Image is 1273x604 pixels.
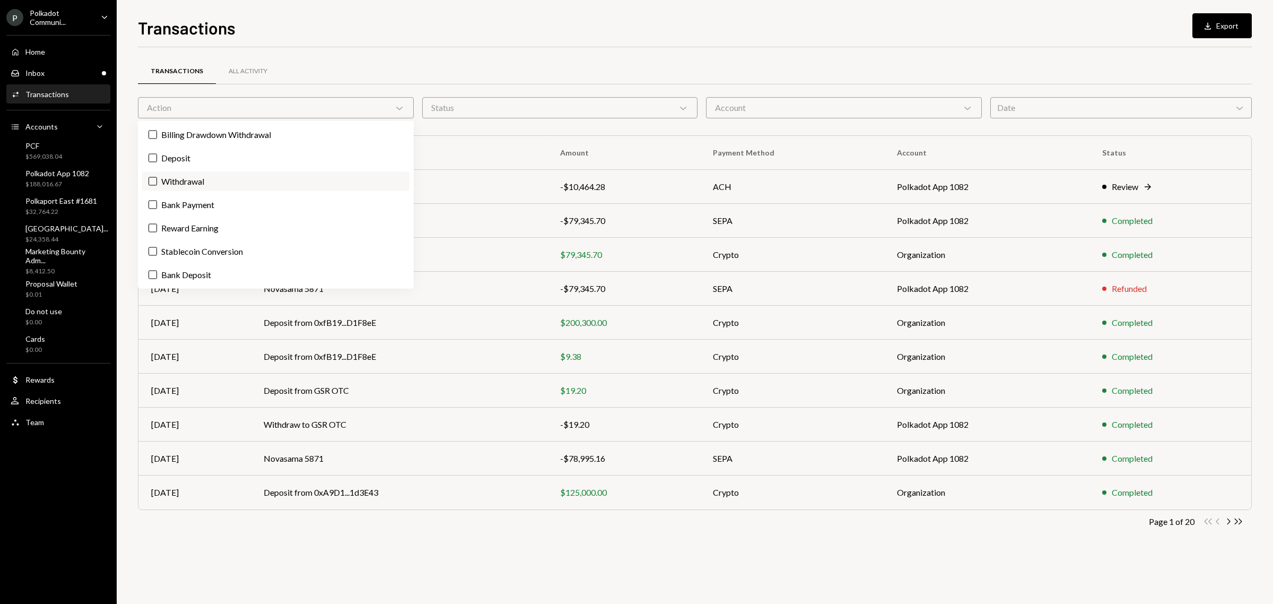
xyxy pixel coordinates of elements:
div: Polkadot App 1082 [25,169,89,178]
div: -$79,345.70 [560,282,687,295]
button: Reward Earning [149,224,157,232]
td: Organization [884,238,1089,272]
div: -$79,345.70 [560,214,687,227]
div: Transactions [151,67,203,76]
button: Bank Deposit [149,271,157,279]
a: Proposal Wallet$0.01 [6,276,110,301]
div: Team [25,418,44,427]
a: [GEOGRAPHIC_DATA]...$24,358.44 [6,221,112,246]
div: $200,300.00 [560,316,687,329]
td: SEPA [700,204,884,238]
div: Polkadot Communi... [30,8,92,27]
a: All Activity [216,58,280,85]
div: Status [422,97,698,118]
td: Withdraw to GSR OTC [251,408,547,442]
td: Crypto [700,306,884,340]
div: Polkaport East #1681 [25,196,97,205]
div: [DATE] [151,486,238,499]
td: Deposit from 0xA9D1...1d3E43 [251,476,547,510]
a: Polkadot App 1082$188,016.67 [6,166,110,191]
div: Completed [1112,452,1153,465]
div: Cards [25,334,45,343]
div: Completed [1112,384,1153,397]
div: Proposal Wallet [25,279,77,288]
div: Page 1 of 20 [1149,516,1194,527]
td: Novasama 5871 [251,272,547,306]
td: ACH [700,170,884,204]
th: Amount [547,136,700,170]
div: Action [138,97,414,118]
th: Account [884,136,1089,170]
td: Organization [884,340,1089,374]
a: Cards$0.00 [6,331,110,357]
div: Completed [1112,248,1153,261]
button: Withdrawal [149,177,157,186]
td: Organization [884,306,1089,340]
td: Polkadot App 1082 [884,272,1089,306]
div: $0.01 [25,290,77,299]
label: Stablecoin Conversion [142,242,409,261]
div: Completed [1112,350,1153,363]
td: Deposit from 0xfB19...D1F8eE [251,306,547,340]
div: -$10,464.28 [560,180,687,193]
div: Marketing Bounty Adm... [25,247,106,265]
div: Accounts [25,122,58,131]
a: Polkaport East #1681$32,764.22 [6,193,110,219]
div: $32,764.22 [25,208,97,217]
td: SEPA [700,442,884,476]
td: Crypto [700,476,884,510]
div: Completed [1112,316,1153,329]
button: Bank Payment [149,201,157,209]
td: Polkadot App 1082 [884,204,1089,238]
div: Account [706,97,982,118]
div: All Activity [229,67,267,76]
a: Accounts [6,117,110,136]
td: Novasama 5871 [251,442,547,476]
label: Withdrawal [142,172,409,191]
td: SEPA [700,272,884,306]
div: Refunded [1112,282,1147,295]
a: Transactions [6,84,110,103]
button: Billing Drawdown Withdrawal [149,131,157,139]
div: $19.20 [560,384,687,397]
div: Recipients [25,396,61,405]
button: Stablecoin Conversion [149,247,157,256]
div: -$19.20 [560,418,687,431]
a: Transactions [138,58,216,85]
th: Payment Method [700,136,884,170]
td: Deposit from GSR OTC [251,374,547,408]
div: $188,016.67 [25,180,89,189]
th: Status [1089,136,1251,170]
div: Transactions [25,90,69,99]
h1: Transactions [138,17,236,38]
div: PCF [25,141,62,150]
div: Date [990,97,1252,118]
a: Home [6,42,110,61]
label: Bank Payment [142,195,409,214]
div: Home [25,47,45,56]
div: $9.38 [560,350,687,363]
a: Marketing Bounty Adm...$8,412.50 [6,248,110,274]
div: $0.00 [25,318,62,327]
div: [DATE] [151,282,238,295]
td: Crypto [700,238,884,272]
td: Crypto [700,408,884,442]
div: Inbox [25,68,45,77]
div: Review [1112,180,1138,193]
td: Crypto [700,340,884,374]
a: Do not use$0.00 [6,304,110,329]
td: Polkadot App 1082 [884,442,1089,476]
td: Organization [884,476,1089,510]
a: Rewards [6,370,110,389]
a: Team [6,412,110,432]
div: -$78,995.16 [560,452,687,465]
div: Completed [1112,418,1153,431]
div: [GEOGRAPHIC_DATA]... [25,224,108,233]
div: [DATE] [151,452,238,465]
div: Rewards [25,375,55,384]
div: $79,345.70 [560,248,687,261]
label: Bank Deposit [142,265,409,284]
div: [DATE] [151,384,238,397]
div: Completed [1112,486,1153,499]
div: $8,412.50 [25,267,106,276]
